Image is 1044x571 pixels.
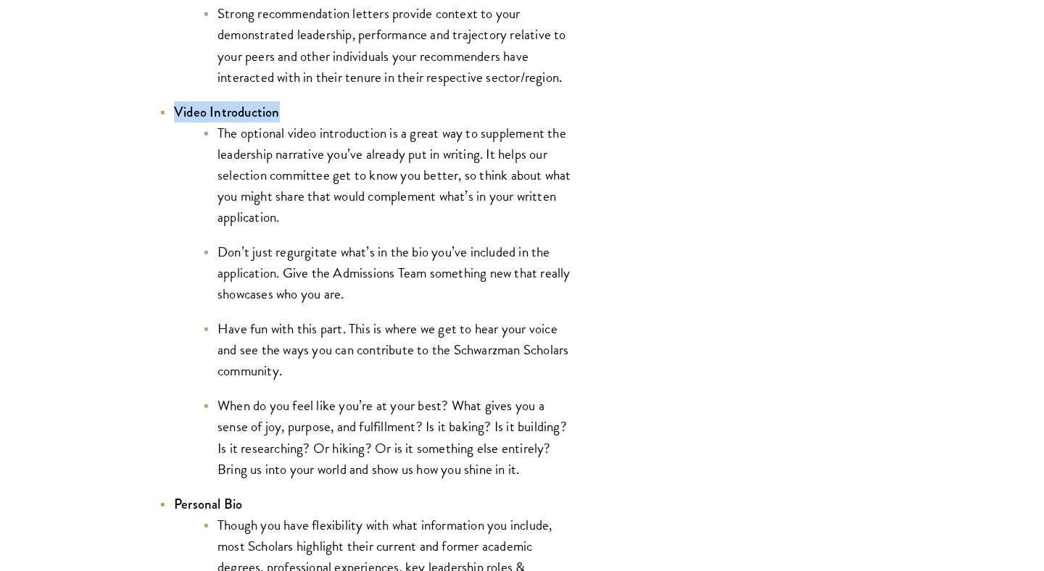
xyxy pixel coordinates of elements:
li: Strong recommendation letters provide context to your demonstrated leadership, performance and tr... [203,3,573,87]
li: Have fun with this part. This is where we get to hear your voice and see the ways you can contrib... [203,318,573,381]
li: Don’t just regurgitate what’s in the bio you’ve included in the application. Give the Admissions ... [203,241,573,304]
strong: Video Introduction [174,102,280,122]
li: The optional video introduction is a great way to supplement the leadership narrative you’ve alre... [203,122,573,228]
li: When do you feel like you’re at your best? What gives you a sense of joy, purpose, and fulfillmen... [203,395,573,479]
strong: Personal Bio [174,494,242,514]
